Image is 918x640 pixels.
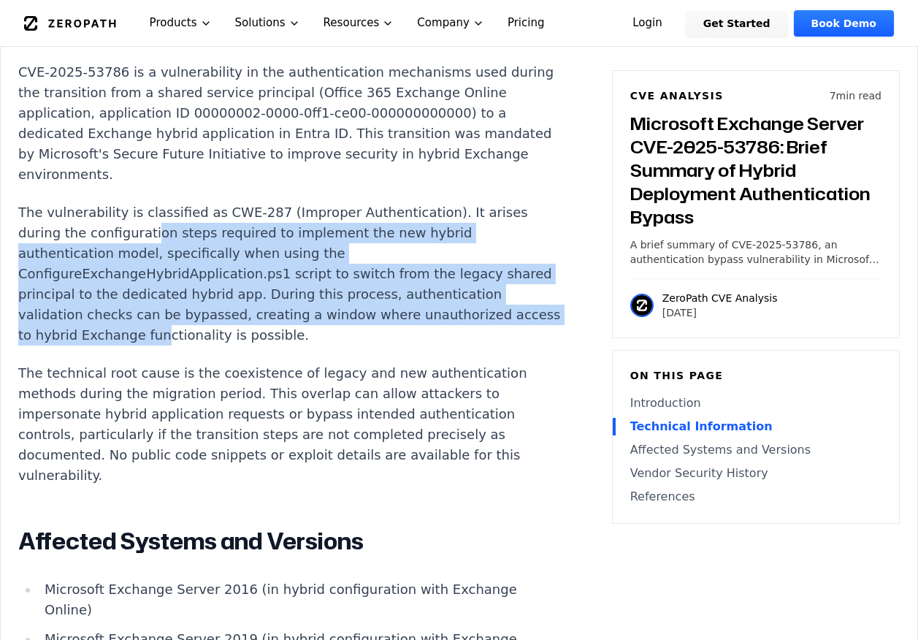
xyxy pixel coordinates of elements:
[630,368,881,383] h6: On this page
[39,579,562,620] li: Microsoft Exchange Server 2016 (in hybrid configuration with Exchange Online)
[630,465,881,482] a: Vendor Security History
[630,294,654,317] img: ZeroPath CVE Analysis
[794,10,894,37] a: Book Demo
[18,62,562,185] p: CVE-2025-53786 is a vulnerability in the authentication mechanisms used during the transition fro...
[630,237,881,267] p: A brief summary of CVE-2025-53786, an authentication bypass vulnerability in Microsoft Exchange S...
[18,202,562,346] p: The vulnerability is classified as CWE-287 (Improper Authentication). It arises during the config...
[615,10,680,37] a: Login
[630,441,881,459] a: Affected Systems and Versions
[630,395,881,412] a: Introduction
[630,418,881,435] a: Technical Information
[662,305,778,320] p: [DATE]
[662,291,778,305] p: ZeroPath CVE Analysis
[630,488,881,506] a: References
[630,112,881,229] h3: Microsoft Exchange Server CVE-2025-53786: Brief Summary of Hybrid Deployment Authentication Bypass
[686,10,788,37] a: Get Started
[830,88,881,103] p: 7 min read
[18,363,562,486] p: The technical root cause is the coexistence of legacy and new authentication methods during the m...
[630,88,724,103] h6: CVE Analysis
[18,527,562,556] h2: Affected Systems and Versions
